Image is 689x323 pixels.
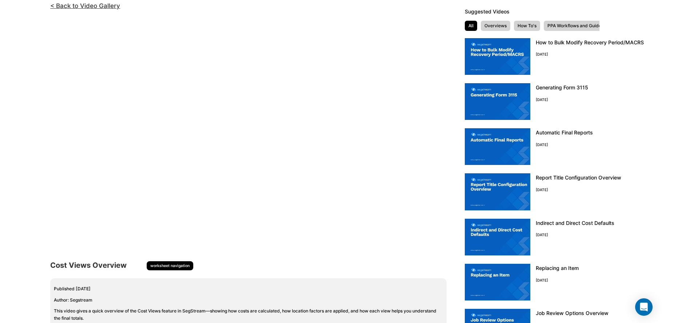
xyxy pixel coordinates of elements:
[514,21,540,31] li: How To's
[465,9,647,14] h5: Suggested Videos
[481,21,510,31] li: Overviews
[465,83,530,120] img: instructional video
[544,21,607,31] li: PPA Workflows and Guides
[536,128,593,137] p: Automatic Final Reports
[536,233,548,237] small: [DATE]
[54,296,440,304] p: Author: Segstream
[50,25,447,250] iframe: <!-- video embed url -->
[536,52,548,56] small: [DATE]
[536,173,621,182] p: Report Title Configuration Overview
[50,2,120,9] a: < Back to Video Gallery
[536,309,609,318] p: Job Review Options Overview
[536,142,548,147] small: [DATE]
[465,173,530,210] img: instructional video
[536,83,588,92] p: Generating Form 3115
[465,128,530,165] img: instructional video
[635,298,653,316] div: Open Intercom Messenger
[536,97,548,102] small: [DATE]
[54,307,440,322] p: This video gives a quick overview of the Cost Views feature in SegStream—showing how costs are ca...
[536,219,614,227] p: Indirect and Direct Cost Defaults
[50,261,127,269] h4: Cost Views Overview
[536,187,548,192] small: [DATE]
[465,264,530,300] img: instructional video
[536,264,579,272] p: Replacing an Item
[536,278,548,282] small: [DATE]
[465,219,530,255] img: instructional video
[465,21,477,31] li: All
[54,285,440,292] p: Published [DATE]
[147,261,193,270] span: worksheet navigation
[536,38,644,47] p: How to Bulk Modify Recovery Period/MACRS
[465,38,530,75] img: instructional video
